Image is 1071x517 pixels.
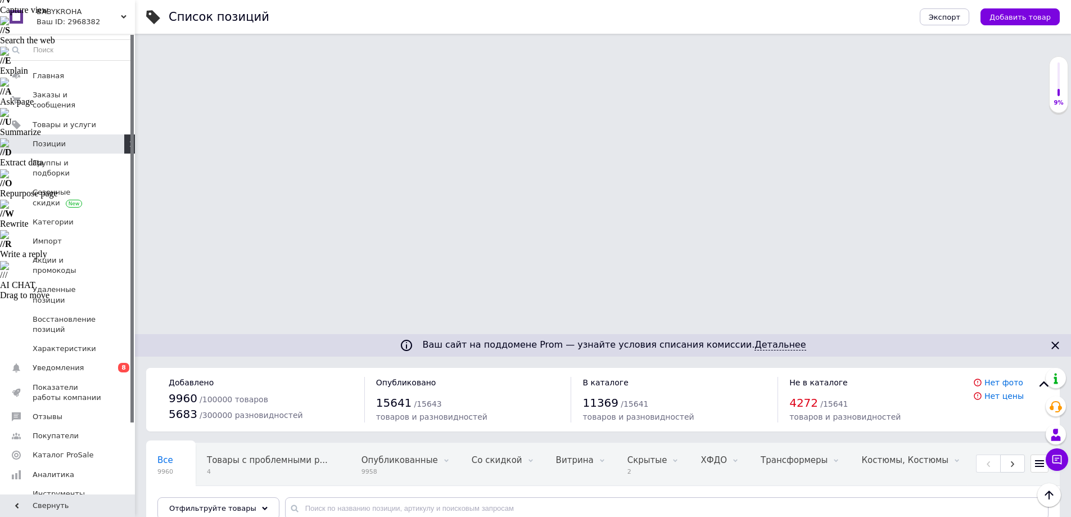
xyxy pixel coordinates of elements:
[207,467,328,476] span: 4
[33,344,96,354] span: Характеристики
[627,467,667,476] span: 2
[169,378,214,387] span: Добавлено
[1049,339,1062,352] svg: Закрыть
[33,412,62,422] span: Отзывы
[472,455,522,465] span: Со скидкой
[984,392,1024,401] a: Нет цены
[169,407,197,421] span: 5683
[582,412,694,421] span: товаров и разновидностей
[33,450,93,460] span: Каталог ProSale
[422,339,806,350] span: Ваш сайт на поддомене Prom — узнайте условия списания комиссии.
[789,412,901,421] span: товаров и разновидностей
[200,395,268,404] span: / 100000 товаров
[33,383,104,403] span: Показатели работы компании
[376,396,412,410] span: 15641
[556,455,594,465] span: Витрина
[414,399,441,408] span: / 15643
[196,443,350,486] div: Товары с проблемными разновидностями
[376,378,436,387] span: Опубликовано
[582,378,628,387] span: В каталоге
[33,470,74,480] span: Аналитика
[157,455,173,465] span: Все
[984,378,1023,387] a: Нет фото
[789,378,848,387] span: Не в каталоге
[169,392,197,405] span: 9960
[361,467,438,476] span: 9958
[33,363,84,373] span: Уведомления
[1037,483,1061,507] button: Наверх
[701,455,727,465] span: ХФДО
[789,396,818,410] span: 4272
[157,467,173,476] span: 9960
[169,504,256,512] span: Отфильтруйте товары
[582,396,618,410] span: 11369
[361,455,438,465] span: Опубликованные
[33,489,104,509] span: Инструменты вебмастера и SEO
[621,399,648,408] span: / 15641
[118,363,129,372] span: 8
[157,498,234,508] span: Опубликованные
[33,314,104,335] span: Восстановление позиций
[1046,448,1068,471] button: Чат с покупателем
[207,455,328,465] span: Товары с проблемными р...
[200,411,303,420] span: / 300000 разновидностей
[861,455,948,465] span: Костюмы, Костюмы
[820,399,848,408] span: / 15641
[754,339,806,350] a: Детальнее
[376,412,487,421] span: товаров и разновидностей
[761,455,828,465] span: Трансформеры
[33,431,79,441] span: Покупатели
[627,455,667,465] span: Скрытые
